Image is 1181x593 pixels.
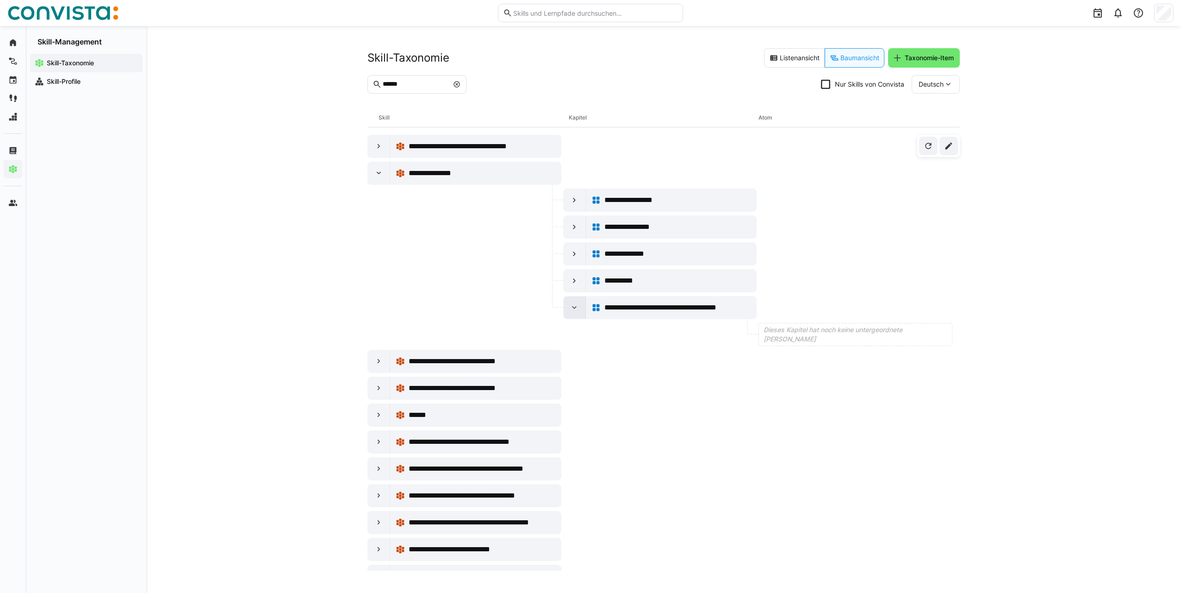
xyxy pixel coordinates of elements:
eds-checkbox: Nur Skills von Convista [821,80,904,89]
span: Taxonomie-Item [903,53,955,63]
button: Taxonomie-Item [888,48,960,68]
span: Deutsch [919,80,944,89]
h2: Skill-Taxonomie [367,51,449,65]
input: Skills und Lernpfade durchsuchen… [512,9,678,17]
div: Atom [758,108,949,127]
div: Kapitel [569,108,759,127]
eds-button-option: Baumansicht [825,48,884,68]
div: Skill [379,108,569,127]
eds-button-option: Listenansicht [764,48,825,68]
span: Dieses Kapitel hat noch keine untergeordnete [PERSON_NAME] [764,325,950,344]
